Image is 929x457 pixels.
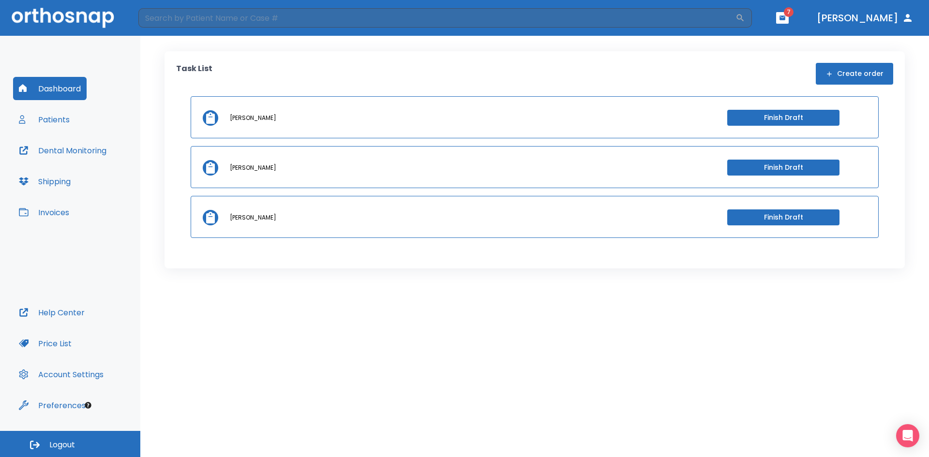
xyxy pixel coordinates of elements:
[49,440,75,450] span: Logout
[13,332,77,355] button: Price List
[13,363,109,386] button: Account Settings
[230,114,276,122] p: [PERSON_NAME]
[727,110,839,126] button: Finish Draft
[13,108,75,131] button: Patients
[13,170,76,193] button: Shipping
[13,77,87,100] button: Dashboard
[813,9,917,27] button: [PERSON_NAME]
[230,163,276,172] p: [PERSON_NAME]
[84,401,92,410] div: Tooltip anchor
[13,394,91,417] button: Preferences
[230,213,276,222] p: [PERSON_NAME]
[13,201,75,224] button: Invoices
[13,139,112,162] button: Dental Monitoring
[784,7,794,17] span: 7
[727,209,839,225] button: Finish Draft
[727,160,839,176] button: Finish Draft
[816,63,893,85] button: Create order
[176,63,212,85] p: Task List
[138,8,735,28] input: Search by Patient Name or Case #
[13,301,90,324] button: Help Center
[896,424,919,447] div: Open Intercom Messenger
[12,8,114,28] img: Orthosnap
